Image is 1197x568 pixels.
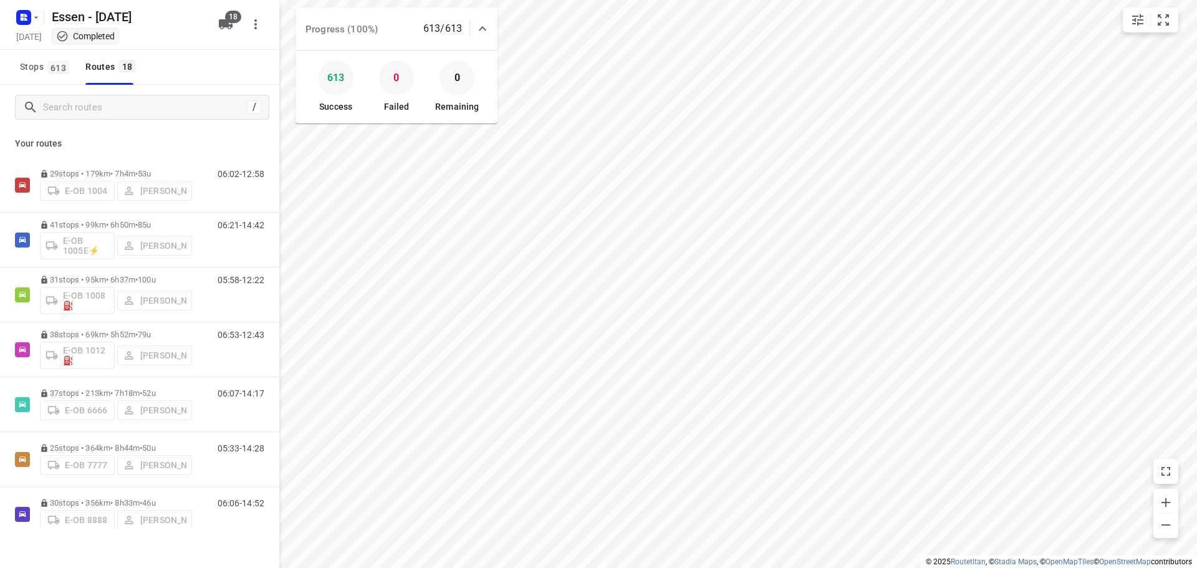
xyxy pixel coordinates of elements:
p: 25 stops • 364km • 8h44m [40,443,192,453]
span: 79u [138,330,151,339]
button: Fit zoom [1151,7,1176,32]
span: • [140,498,142,508]
li: © 2025 , © , © © contributors [926,557,1192,566]
p: 05:33-14:28 [218,443,264,453]
p: 06:02-12:58 [218,169,264,179]
div: Routes [85,59,139,75]
p: 613/613 [423,21,462,36]
span: 50u [142,443,155,453]
p: 06:07-14:17 [218,388,264,398]
span: 53u [138,169,151,178]
span: • [140,443,142,453]
p: 31 stops • 95km • 6h37m [40,275,192,284]
a: Stadia Maps [994,557,1037,566]
p: 41 stops • 99km • 6h50m [40,220,192,229]
p: 06:53-12:43 [218,330,264,340]
p: Remaining [435,100,479,113]
div: / [248,100,261,114]
p: 05:58-12:22 [218,275,264,285]
span: 46u [142,498,155,508]
span: Progress (100%) [305,24,378,35]
span: • [140,388,142,398]
span: 100u [138,275,156,284]
p: 06:06-14:52 [218,498,264,508]
span: • [135,220,138,229]
p: 06:21-14:42 [218,220,264,230]
p: Failed [384,100,410,113]
span: Stops [20,59,73,75]
span: 613 [47,61,69,74]
p: 30 stops • 356km • 8h33m [40,498,192,508]
a: OpenStreetMap [1099,557,1151,566]
p: Success [319,100,352,113]
div: small contained button group [1123,7,1178,32]
span: 18 [225,11,241,23]
span: • [135,275,138,284]
a: OpenMapTiles [1046,557,1094,566]
div: This project completed. You cannot make any changes to it. [56,30,115,42]
div: Progress (100%)613/613 [296,7,498,50]
span: • [135,169,138,178]
span: 85u [138,220,151,229]
span: • [135,330,138,339]
p: 38 stops • 69km • 5h52m [40,330,192,339]
button: 18 [213,12,238,37]
a: Routetitan [951,557,986,566]
p: 613 [327,69,344,87]
p: 37 stops • 213km • 7h18m [40,388,192,398]
p: 29 stops • 179km • 7h4m [40,169,192,178]
p: Your routes [15,137,264,150]
p: 0 [454,69,460,87]
button: More [243,12,268,37]
span: 52u [142,388,155,398]
p: 0 [393,69,399,87]
span: 18 [119,60,136,72]
input: Search routes [43,98,248,117]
